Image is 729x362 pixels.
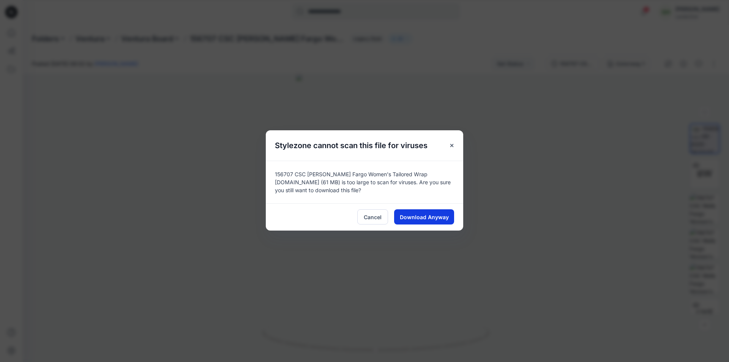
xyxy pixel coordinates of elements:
span: Download Anyway [400,213,449,221]
button: Cancel [357,209,388,224]
button: Close [445,139,459,152]
button: Download Anyway [394,209,454,224]
div: 156707 CSC [PERSON_NAME] Fargo Women's Tailored Wrap [DOMAIN_NAME] (61 MB) is too large to scan f... [266,161,463,203]
span: Cancel [364,213,382,221]
h5: Stylezone cannot scan this file for viruses [266,130,437,161]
